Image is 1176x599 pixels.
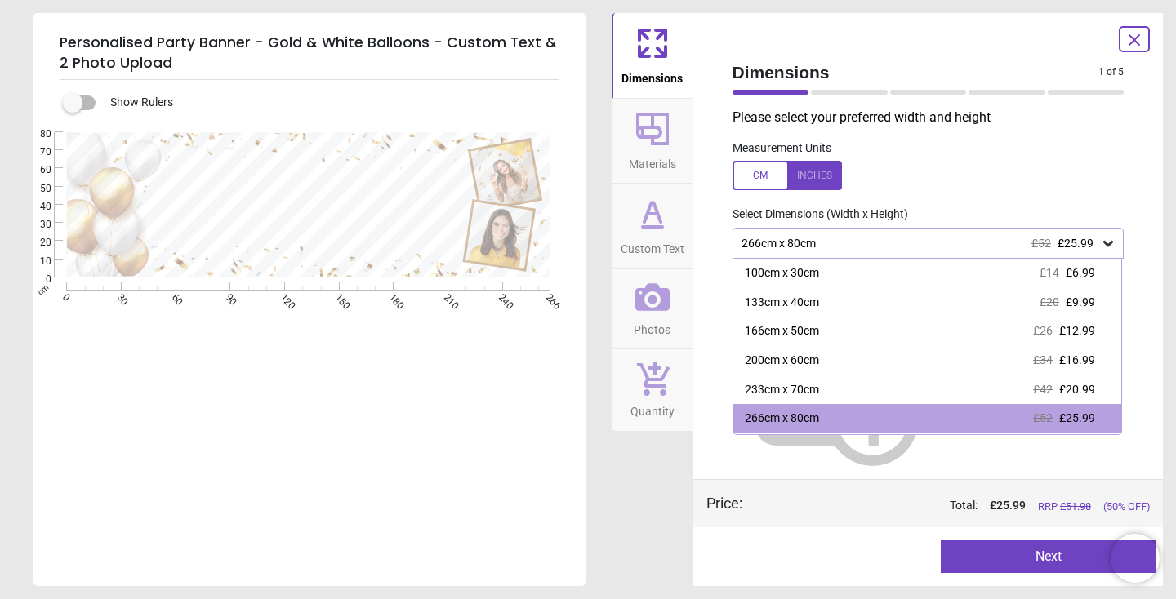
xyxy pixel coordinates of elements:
span: Custom Text [621,233,684,258]
div: 266cm x 80cm [745,410,819,427]
div: 133cm x 40cm [745,295,819,311]
div: 166cm x 50cm [745,323,819,339]
span: RRP [1038,499,1091,514]
span: £34 [1033,353,1053,366]
div: 266cm x 80cm [740,237,1101,251]
span: £26 [1033,324,1053,337]
span: Dimensions [733,60,1099,84]
p: Please select your preferred width and height [733,109,1138,126]
span: 40 [20,200,51,214]
button: Custom Text [612,184,693,268]
span: £25.99 [1058,237,1094,250]
span: £ [990,498,1026,514]
span: 0 [20,273,51,286]
span: 50 [20,182,51,196]
div: Show Rulers [73,93,586,113]
span: £20.99 [1059,383,1095,396]
span: £52 [1033,411,1053,424]
div: 200cm x 60cm [745,353,819,369]
span: Quantity [630,396,675,420]
span: £12.99 [1059,324,1095,337]
span: £ 51.98 [1060,500,1091,512]
div: Price : [706,493,742,513]
span: £14 [1040,266,1059,279]
label: Select Dimensions (Width x Height) [719,206,908,223]
span: Dimensions [621,63,683,87]
span: £16.99 [1059,353,1095,366]
span: 20 [20,236,51,250]
span: 80 [20,127,51,141]
span: £6.99 [1066,266,1095,279]
div: Total: [767,498,1151,514]
span: 1 of 5 [1098,65,1124,79]
span: Photos [634,314,670,339]
span: £52 [1031,237,1051,250]
button: Materials [612,99,693,184]
label: Measurement Units [733,140,831,157]
span: 25.99 [996,499,1026,512]
span: £25.99 [1059,411,1095,424]
iframe: Brevo live chat [1111,534,1160,583]
button: Photos [612,269,693,349]
span: 70 [20,145,51,159]
span: (50% OFF) [1103,499,1150,514]
button: Quantity [612,349,693,431]
button: Next [941,540,1156,573]
span: 60 [20,163,51,177]
h5: Personalised Party Banner - Gold & White Balloons - Custom Text & 2 Photo Upload [60,26,559,80]
span: £42 [1033,383,1053,396]
div: 100cm x 30cm [745,265,819,282]
span: £9.99 [1066,295,1095,308]
span: 30 [20,218,51,232]
span: 10 [20,255,51,268]
span: £20 [1040,295,1059,308]
span: Materials [629,149,676,173]
button: Dimensions [612,13,693,98]
div: 233cm x 70cm [745,382,819,398]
